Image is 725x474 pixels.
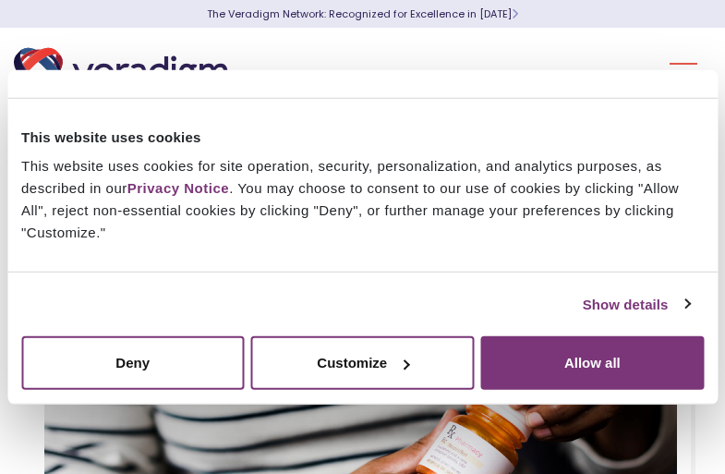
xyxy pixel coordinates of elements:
button: Allow all [481,336,704,390]
button: Deny [21,336,244,390]
div: This website uses cookies for site operation, security, personalization, and analytics purposes, ... [21,155,704,244]
a: Show details [583,293,690,315]
div: This website uses cookies [21,126,704,148]
a: Privacy Notice [127,180,229,196]
span: Learn More [512,6,518,21]
button: Toggle Navigation Menu [670,48,697,96]
img: Veradigm logo [14,42,236,103]
button: Customize [251,336,474,390]
a: The Veradigm Network: Recognized for Excellence in [DATE]Learn More [207,6,518,21]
